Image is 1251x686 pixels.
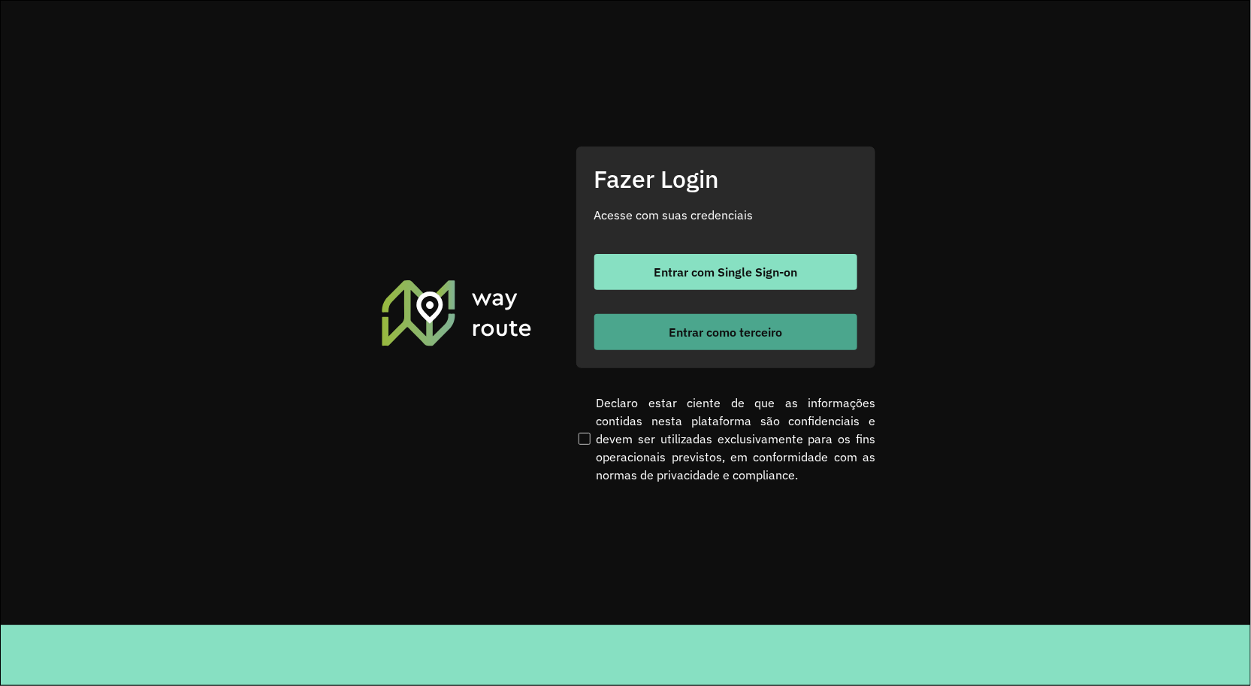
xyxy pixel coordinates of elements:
h2: Fazer Login [594,165,857,193]
button: button [594,314,857,350]
span: Entrar com Single Sign-on [654,266,797,278]
img: Roteirizador AmbevTech [379,278,534,347]
span: Entrar como terceiro [669,326,782,338]
p: Acesse com suas credenciais [594,206,857,224]
label: Declaro estar ciente de que as informações contidas nesta plataforma são confidenciais e devem se... [576,394,876,484]
button: button [594,254,857,290]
